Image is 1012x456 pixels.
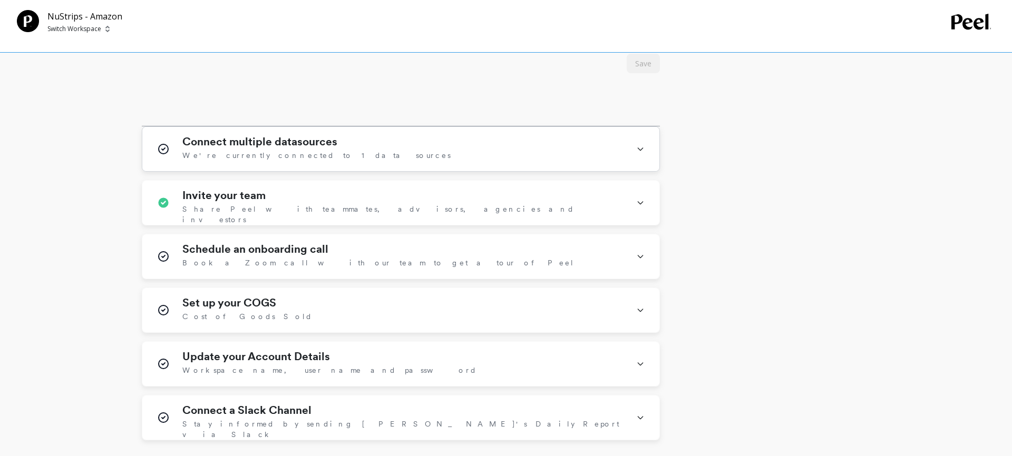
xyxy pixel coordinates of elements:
[182,257,575,268] span: Book a Zoom call with our team to get a tour of Peel
[182,311,313,322] span: Cost of Goods Sold
[17,10,39,32] img: Team Profile
[182,419,624,440] span: Stay informed by sending [PERSON_NAME]'s Daily Report via Slack
[182,296,276,309] h1: Set up your COGS
[182,350,330,363] h1: Update your Account Details
[47,25,101,33] p: Switch Workspace
[182,150,451,161] span: We're currently connected to 1 data sources
[105,25,110,33] img: picker
[182,189,266,202] h1: Invite your team
[182,204,624,225] span: Share Peel with teammates, advisors, agencies and investors
[182,135,337,148] h1: Connect multiple datasources
[182,365,477,375] span: Workspace name, user name and password
[182,404,312,417] h1: Connect a Slack Channel
[47,10,122,23] p: NuStrips - Amazon
[182,243,328,255] h1: Schedule an onboarding call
